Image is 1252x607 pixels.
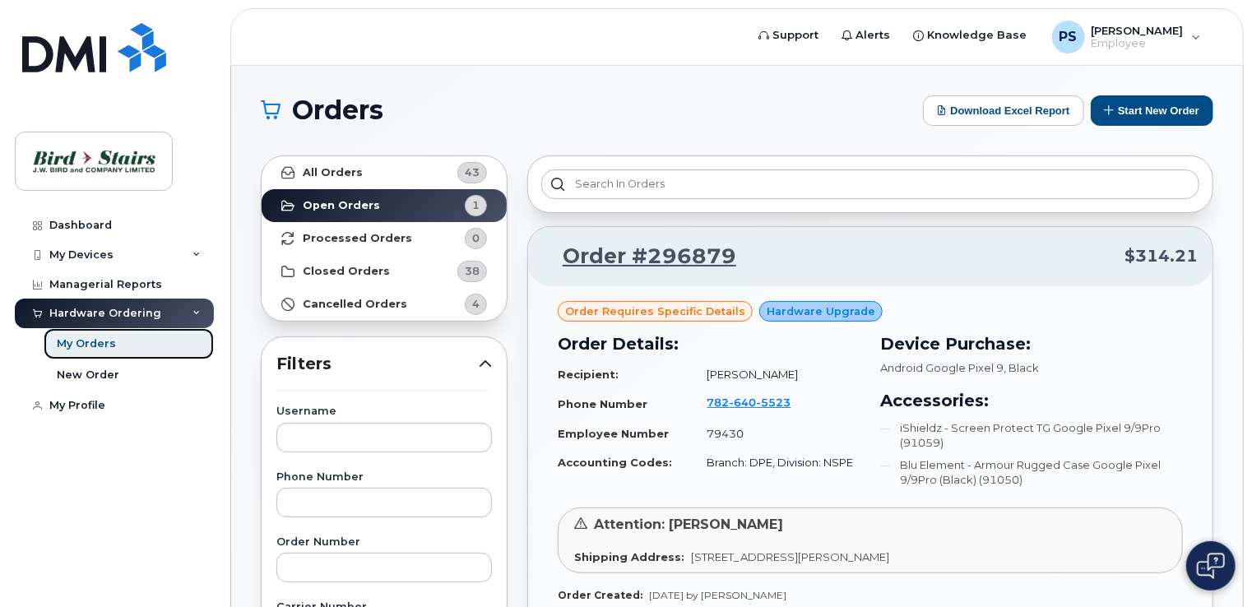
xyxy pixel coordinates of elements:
strong: All Orders [303,166,363,179]
a: Cancelled Orders4 [262,288,507,321]
strong: Open Orders [303,199,380,212]
h3: Accessories: [880,388,1183,413]
button: Start New Order [1091,95,1213,126]
button: Download Excel Report [923,95,1084,126]
a: All Orders43 [262,156,507,189]
strong: Shipping Address: [574,550,684,563]
label: Phone Number [276,472,492,483]
span: Attention: [PERSON_NAME] [594,517,783,532]
strong: Order Created: [558,589,642,601]
h3: Device Purchase: [880,331,1183,356]
span: 640 [730,396,757,409]
li: iShieldz - Screen Protect TG Google Pixel 9/9Pro (91059) [880,420,1183,451]
span: $314.21 [1124,244,1198,268]
span: Orders [292,98,383,123]
strong: Employee Number [558,427,669,440]
input: Search in orders [541,169,1199,199]
td: 79430 [693,419,860,448]
a: Order #296879 [543,242,736,271]
h3: Order Details: [558,331,860,356]
label: Username [276,406,492,417]
span: 43 [465,164,480,180]
a: 7826405523 [707,396,811,409]
span: 5523 [757,396,791,409]
span: Hardware Upgrade [767,303,875,319]
span: Android Google Pixel 9 [880,361,1004,374]
a: Processed Orders0 [262,222,507,255]
span: Filters [276,352,479,376]
td: Branch: DPE, Division: NSPE [693,448,860,477]
span: , Black [1004,361,1039,374]
span: 4 [472,296,480,312]
a: Open Orders1 [262,189,507,222]
span: 0 [472,230,480,246]
td: [PERSON_NAME] [693,360,860,389]
span: Order requires Specific details [565,303,745,319]
strong: Processed Orders [303,232,412,245]
strong: Accounting Codes: [558,456,672,469]
span: 38 [465,263,480,279]
strong: Phone Number [558,397,647,410]
strong: Recipient: [558,368,619,381]
a: Closed Orders38 [262,255,507,288]
strong: Closed Orders [303,265,390,278]
span: [STREET_ADDRESS][PERSON_NAME] [691,550,889,563]
label: Order Number [276,537,492,548]
span: 782 [707,396,791,409]
li: Blu Element - Armour Rugged Case Google Pixel 9/9Pro (Black) (91050) [880,457,1183,488]
span: [DATE] by [PERSON_NAME] [649,589,786,601]
img: Open chat [1197,553,1225,579]
strong: Cancelled Orders [303,298,407,311]
span: 1 [472,197,480,213]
